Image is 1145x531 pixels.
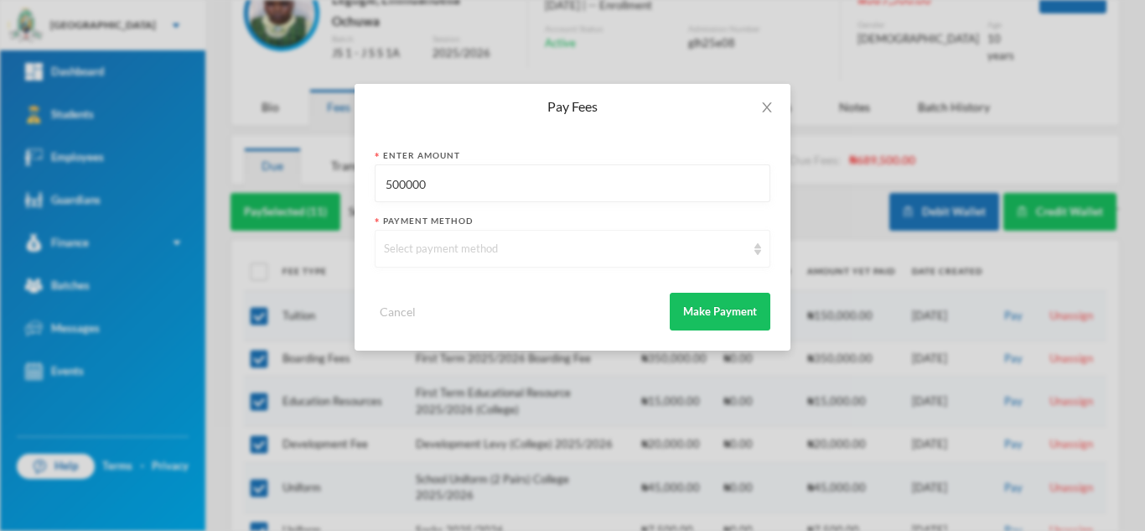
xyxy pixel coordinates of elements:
button: Close [743,84,790,131]
button: Make Payment [670,293,770,331]
i: icon: close [760,101,774,114]
button: Cancel [375,302,421,321]
div: Payment Method [375,215,770,227]
div: Pay Fees [375,97,770,116]
div: Enter Amount [375,149,770,162]
div: Select payment method [384,241,746,258]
